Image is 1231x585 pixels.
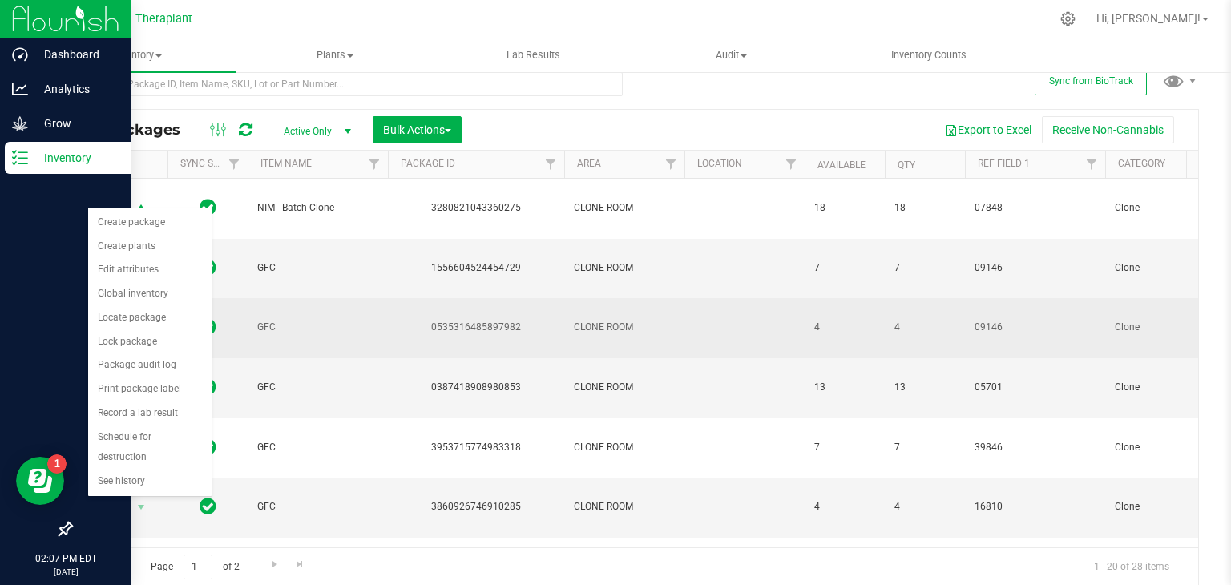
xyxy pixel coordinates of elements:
span: 16810 [975,499,1096,514]
a: Available [817,159,866,171]
li: Package audit log [88,353,212,377]
span: 7 [814,260,875,276]
a: Inventory [38,38,236,72]
a: Filter [778,151,805,178]
span: 09146 [975,260,1096,276]
li: Create package [88,211,212,235]
span: 09146 [975,320,1096,335]
a: Filter [538,151,564,178]
span: GFC [257,320,378,335]
li: Locate package [88,306,212,330]
div: 3280821043360275 [385,200,567,216]
li: Edit attributes [88,258,212,282]
span: NIM - Batch Clone [257,200,378,216]
iframe: Resource center [16,457,64,505]
span: Inventory [38,48,236,63]
button: Sync from BioTrack [1035,67,1147,95]
button: Receive Non-Cannabis [1042,116,1174,143]
li: Record a lab result [88,401,212,426]
li: Lock package [88,330,212,354]
span: 13 [894,380,955,395]
li: Schedule for destruction [88,426,212,470]
span: CLONE ROOM [574,320,675,335]
span: In Sync [200,495,216,518]
span: Theraplant [135,12,192,26]
p: Grow [28,114,124,133]
span: 4 [814,320,875,335]
a: Go to the next page [263,555,286,576]
a: Inventory Counts [830,38,1028,72]
span: Page of 2 [137,555,252,579]
input: Search Package ID, Item Name, SKU, Lot or Part Number... [71,72,623,96]
button: Bulk Actions [373,116,462,143]
a: Filter [1079,151,1105,178]
span: 7 [814,440,875,455]
a: Lab Results [434,38,632,72]
span: CLONE ROOM [574,440,675,455]
span: 7 [894,440,955,455]
span: Hi, [PERSON_NAME]! [1096,12,1201,25]
inline-svg: Inventory [12,150,28,166]
span: GFC [257,499,378,514]
span: select [131,496,151,518]
span: 18 [814,200,875,216]
a: Go to the last page [289,555,312,576]
a: Sync Status [180,158,242,169]
a: Filter [221,151,248,178]
a: Filter [361,151,388,178]
span: 05701 [975,380,1096,395]
span: 13 [814,380,875,395]
div: 0387418908980853 [385,380,567,395]
span: 39846 [975,440,1096,455]
div: 3953715774983318 [385,440,567,455]
li: Print package label [88,377,212,401]
span: 7 [894,260,955,276]
p: [DATE] [7,566,124,578]
inline-svg: Grow [12,115,28,131]
a: Audit [632,38,830,72]
p: Dashboard [28,45,124,64]
span: 18 [894,200,955,216]
span: 4 [894,499,955,514]
span: Inventory Counts [870,48,988,63]
span: In Sync [200,196,216,219]
span: 1 - 20 of 28 items [1081,555,1182,579]
li: Global inventory [88,282,212,306]
a: Category [1118,158,1165,169]
span: CLONE ROOM [574,260,675,276]
div: 0535316485897982 [385,320,567,335]
span: select [131,197,151,220]
li: See history [88,470,212,494]
span: CLONE ROOM [574,200,675,216]
inline-svg: Analytics [12,81,28,97]
a: Ref Field 1 [978,158,1030,169]
span: Sync from BioTrack [1049,75,1133,87]
span: GFC [257,440,378,455]
span: 4 [894,320,955,335]
p: Inventory [28,148,124,167]
p: Analytics [28,79,124,99]
span: GFC [257,260,378,276]
a: Location [697,158,742,169]
span: CLONE ROOM [574,380,675,395]
a: Plants [236,38,434,72]
span: Bulk Actions [383,123,451,136]
span: 07848 [975,200,1096,216]
a: Qty [898,159,915,171]
span: Audit [633,48,829,63]
div: 1556604524454729 [385,260,567,276]
span: All Packages [83,121,196,139]
p: 02:07 PM EDT [7,551,124,566]
a: Filter [658,151,684,178]
span: Plants [237,48,434,63]
button: Export to Excel [934,116,1042,143]
span: CLONE ROOM [574,499,675,514]
div: 3860926746910285 [385,499,567,514]
a: Package ID [401,158,455,169]
li: Create plants [88,235,212,259]
input: 1 [184,555,212,579]
span: 4 [814,499,875,514]
div: Manage settings [1058,11,1078,26]
span: Lab Results [485,48,582,63]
